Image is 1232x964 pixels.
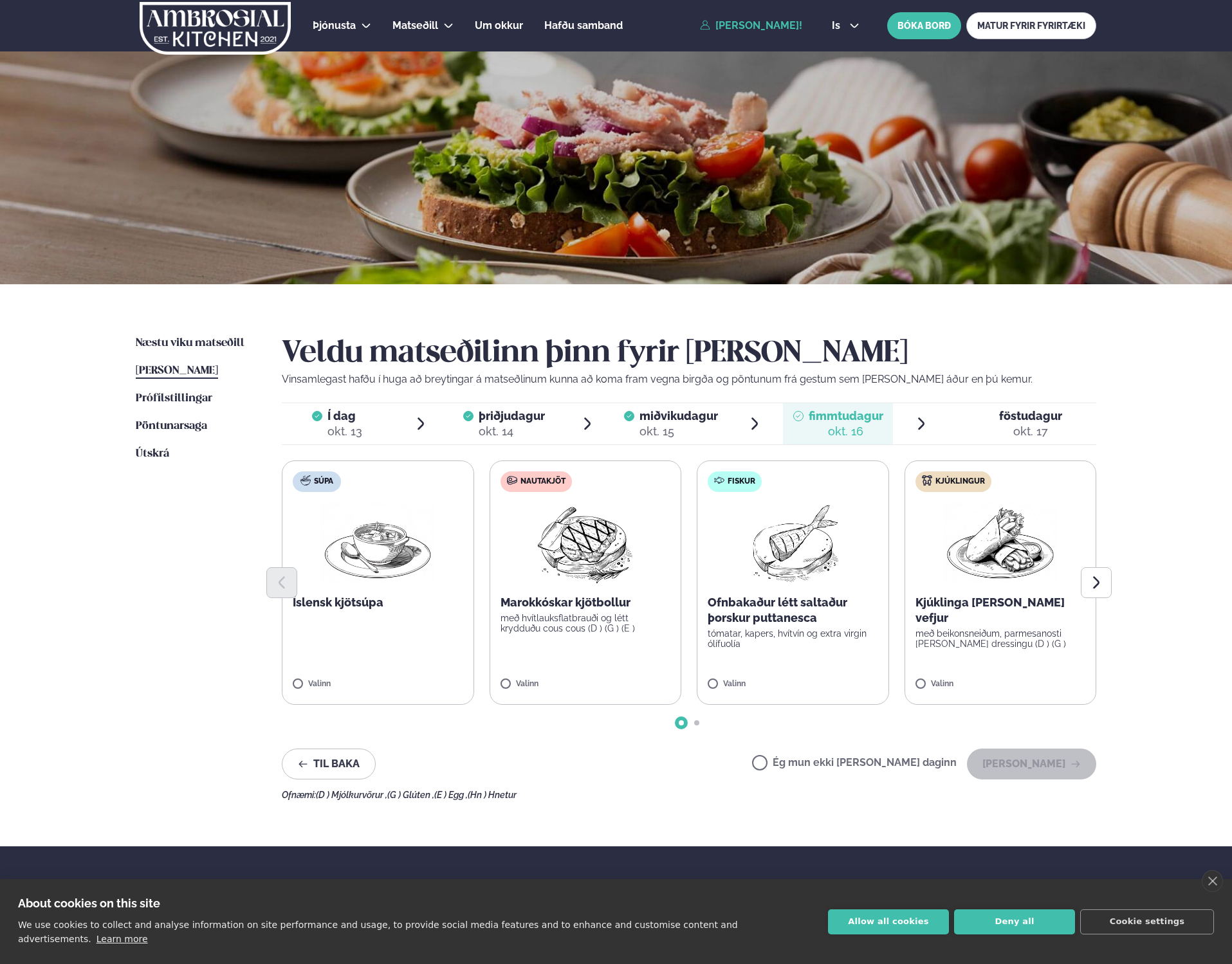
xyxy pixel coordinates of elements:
[136,393,212,404] span: Prófílstillingar
[97,934,148,944] a: Learn more
[468,790,517,800] span: (Hn ) Hnetur
[327,424,362,439] div: okt. 13
[999,409,1062,423] span: föstudagur
[475,19,523,32] span: Um okkur
[136,419,207,434] a: Pöntunarsaga
[282,749,376,779] button: Til baka
[316,790,387,800] span: (D ) Mjólkurvörur ,
[321,502,434,585] img: Soup.png
[314,477,333,487] span: Súpa
[136,365,218,376] span: [PERSON_NAME]
[434,790,468,800] span: (E ) Egg ,
[809,424,883,439] div: okt. 16
[544,19,623,32] span: Hafðu samband
[528,502,642,585] img: Beef-Meat.png
[935,477,985,487] span: Kjúklingur
[136,338,244,349] span: Næstu viku matseðill
[728,477,755,487] span: Fiskur
[708,595,878,626] p: Ofnbakaður létt saltaður þorskur puttanesca
[282,336,1096,372] h2: Veldu matseðilinn þinn fyrir [PERSON_NAME]
[138,2,292,55] img: logo
[915,628,1086,649] p: með beikonsneiðum, parmesanosti [PERSON_NAME] dressingu (D ) (G )
[954,909,1075,934] button: Deny all
[293,595,463,610] p: Íslensk kjötsúpa
[136,336,244,351] a: Næstu viku matseðill
[708,628,878,649] p: tómatar, kapers, hvítvín og extra virgin ólífuolía
[822,21,870,31] button: is
[714,475,724,486] img: fish.svg
[694,720,699,725] span: Go to slide 2
[475,18,523,33] a: Um okkur
[136,363,218,379] a: [PERSON_NAME]
[392,18,438,33] a: Matseðill
[136,391,212,406] a: Prófílstillingar
[18,896,160,910] strong: About cookies on this site
[507,475,517,486] img: beef.svg
[313,19,356,32] span: Þjónusta
[282,790,1096,800] div: Ofnæmi:
[136,448,169,459] span: Útskrá
[828,909,949,934] button: Allow all cookies
[136,446,169,462] a: Útskrá
[1202,870,1223,892] a: close
[736,502,850,585] img: Fish.png
[136,421,207,432] span: Pöntunarsaga
[392,19,438,32] span: Matseðill
[282,372,1096,387] p: Vinsamlegast hafðu í huga að breytingar á matseðlinum kunna að koma fram vegna birgða og pöntunum...
[700,20,802,32] a: [PERSON_NAME]!
[1081,567,1112,598] button: Next slide
[479,409,545,423] span: þriðjudagur
[832,21,844,31] span: is
[944,502,1057,585] img: Wraps.png
[501,613,671,633] p: með hvítlauksflatbrauði og létt krydduðu cous cous (D ) (G ) (E )
[1080,909,1214,934] button: Cookie settings
[266,567,297,598] button: Previous slide
[479,424,545,439] div: okt. 14
[915,595,1086,626] p: Kjúklinga [PERSON_NAME] vefjur
[544,18,623,33] a: Hafðu samband
[313,18,356,33] a: Þjónusta
[327,408,362,424] span: Í dag
[639,424,718,439] div: okt. 15
[967,749,1096,779] button: [PERSON_NAME]
[520,477,565,487] span: Nautakjöt
[999,424,1062,439] div: okt. 17
[887,12,961,39] button: BÓKA BORÐ
[922,475,932,486] img: chicken.svg
[18,920,738,944] p: We use cookies to collect and analyse information on site performance and usage, to provide socia...
[679,720,684,725] span: Go to slide 1
[639,409,718,423] span: miðvikudagur
[966,12,1096,39] a: MATUR FYRIR FYRIRTÆKI
[387,790,434,800] span: (G ) Glúten ,
[501,595,671,610] p: Marokkóskar kjötbollur
[300,475,311,486] img: soup.svg
[809,409,883,423] span: fimmtudagur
